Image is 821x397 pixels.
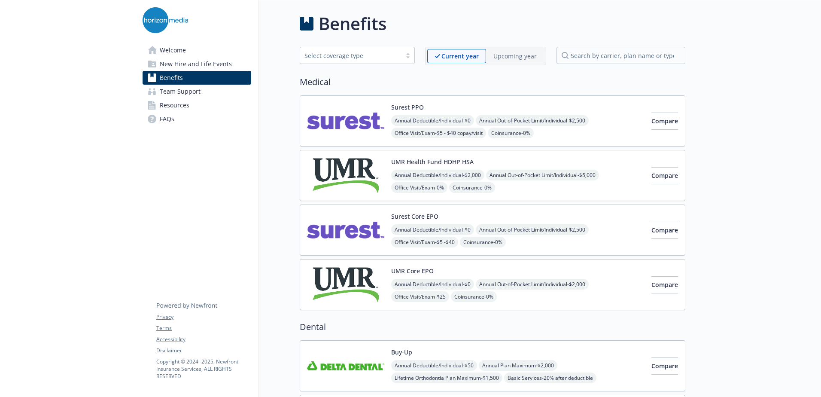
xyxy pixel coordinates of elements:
[156,324,251,332] a: Terms
[156,313,251,321] a: Privacy
[651,117,678,125] span: Compare
[143,43,251,57] a: Welcome
[476,115,589,126] span: Annual Out-of-Pocket Limit/Individual - $2,500
[156,358,251,380] p: Copyright © 2024 - 2025 , Newfront Insurance Services, ALL RIGHTS RESERVED
[156,336,251,343] a: Accessibility
[651,222,678,239] button: Compare
[391,373,502,383] span: Lifetime Orthodontia Plan Maximum - $1,500
[488,128,534,138] span: Coinsurance - 0%
[651,357,678,375] button: Compare
[160,71,183,85] span: Benefits
[460,237,506,247] span: Coinsurance - 0%
[300,321,685,333] h2: Dental
[307,348,384,384] img: Delta Dental Insurance Company carrier logo
[143,112,251,126] a: FAQs
[391,279,474,290] span: Annual Deductible/Individual - $0
[143,98,251,112] a: Resources
[143,85,251,98] a: Team Support
[391,266,434,275] button: UMR Core EPO
[391,170,484,180] span: Annual Deductible/Individual - $2,000
[391,115,474,126] span: Annual Deductible/Individual - $0
[556,47,685,64] input: search by carrier, plan name or type
[651,226,678,234] span: Compare
[319,11,386,37] h1: Benefits
[156,347,251,354] a: Disclaimer
[449,182,495,193] span: Coinsurance - 0%
[651,362,678,370] span: Compare
[504,373,596,383] span: Basic Services - 20% after deductible
[391,237,458,247] span: Office Visit/Exam - $5 -$40
[391,103,424,112] button: Surest PPO
[493,52,537,61] p: Upcoming year
[307,212,384,248] img: Surest carrier logo
[391,360,477,371] span: Annual Deductible/Individual - $50
[143,71,251,85] a: Benefits
[479,360,557,371] span: Annual Plan Maximum - $2,000
[476,224,589,235] span: Annual Out-of-Pocket Limit/Individual - $2,500
[651,171,678,180] span: Compare
[391,157,474,166] button: UMR Health Fund HDHP HSA
[307,157,384,194] img: UMR carrier logo
[651,281,678,289] span: Compare
[160,112,174,126] span: FAQs
[304,51,397,60] div: Select coverage type
[391,291,449,302] span: Office Visit/Exam - $25
[441,52,479,61] p: Current year
[391,224,474,235] span: Annual Deductible/Individual - $0
[476,279,589,290] span: Annual Out-of-Pocket Limit/Individual - $2,000
[391,182,447,193] span: Office Visit/Exam - 0%
[391,348,412,357] button: Buy-Up
[160,43,186,57] span: Welcome
[651,276,678,293] button: Compare
[160,57,232,71] span: New Hire and Life Events
[307,103,384,139] img: Surest carrier logo
[651,113,678,130] button: Compare
[651,167,678,184] button: Compare
[391,128,486,138] span: Office Visit/Exam - $5 - $40 copay/visit
[451,291,497,302] span: Coinsurance - 0%
[160,85,201,98] span: Team Support
[307,266,384,303] img: UMR carrier logo
[486,170,599,180] span: Annual Out-of-Pocket Limit/Individual - $5,000
[391,212,438,221] button: Surest Core EPO
[160,98,189,112] span: Resources
[300,76,685,89] h2: Medical
[143,57,251,71] a: New Hire and Life Events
